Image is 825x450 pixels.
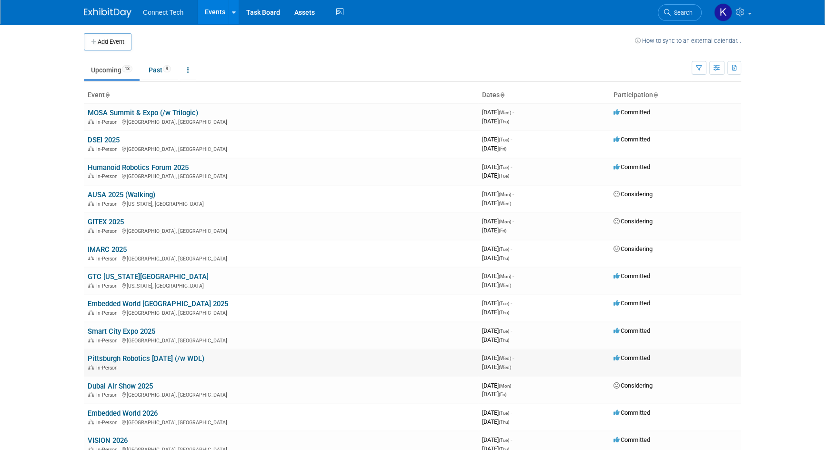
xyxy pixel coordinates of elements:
a: GTC [US_STATE][GEOGRAPHIC_DATA] [88,272,209,281]
span: Committed [614,436,650,443]
img: In-Person Event [88,256,94,260]
a: Smart City Expo 2025 [88,327,155,336]
a: Humanoid Robotics Forum 2025 [88,163,189,172]
img: ExhibitDay [84,8,131,18]
span: In-Person [96,256,121,262]
img: In-Person Event [88,173,94,178]
div: [GEOGRAPHIC_DATA], [GEOGRAPHIC_DATA] [88,418,474,426]
span: - [513,272,514,280]
a: How to sync to an external calendar... [635,37,741,44]
div: [GEOGRAPHIC_DATA], [GEOGRAPHIC_DATA] [88,254,474,262]
span: - [511,300,512,307]
span: In-Person [96,338,121,344]
span: (Mon) [499,274,511,279]
div: [GEOGRAPHIC_DATA], [GEOGRAPHIC_DATA] [88,309,474,316]
a: Dubai Air Show 2025 [88,382,153,390]
span: In-Person [96,228,121,234]
a: Pittsburgh Robotics [DATE] (/w WDL) [88,354,204,363]
span: [DATE] [482,218,514,225]
img: In-Person Event [88,365,94,370]
span: In-Person [96,173,121,180]
th: Event [84,87,478,103]
span: [DATE] [482,382,514,389]
span: (Tue) [499,301,509,306]
span: [DATE] [482,190,514,198]
div: [GEOGRAPHIC_DATA], [GEOGRAPHIC_DATA] [88,336,474,344]
img: In-Person Event [88,392,94,397]
span: - [513,190,514,198]
span: Considering [614,218,653,225]
span: (Tue) [499,173,509,179]
span: (Fri) [499,228,506,233]
span: Considering [614,382,653,389]
span: (Tue) [499,410,509,416]
span: [DATE] [482,281,511,289]
span: [DATE] [482,327,512,334]
span: Connect Tech [143,9,183,16]
div: [GEOGRAPHIC_DATA], [GEOGRAPHIC_DATA] [88,390,474,398]
span: [DATE] [482,118,509,125]
span: - [511,327,512,334]
span: 13 [122,65,132,72]
span: Committed [614,109,650,116]
span: (Thu) [499,256,509,261]
span: (Tue) [499,165,509,170]
span: (Wed) [499,365,511,370]
span: Committed [614,300,650,307]
th: Dates [478,87,610,103]
span: - [511,436,512,443]
span: [DATE] [482,436,512,443]
span: (Fri) [499,392,506,397]
span: [DATE] [482,136,512,143]
a: Sort by Event Name [105,91,110,99]
span: (Wed) [499,201,511,206]
span: Search [671,9,693,16]
span: (Mon) [499,219,511,224]
span: [DATE] [482,172,509,179]
span: - [511,163,512,170]
span: [DATE] [482,409,512,416]
span: In-Person [96,119,121,125]
img: In-Person Event [88,310,94,315]
div: [GEOGRAPHIC_DATA], [GEOGRAPHIC_DATA] [88,172,474,180]
span: [DATE] [482,254,509,261]
span: (Fri) [499,146,506,151]
span: Committed [614,409,650,416]
span: Considering [614,245,653,252]
span: (Thu) [499,310,509,315]
a: Embedded World 2026 [88,409,158,418]
span: In-Person [96,365,121,371]
a: GITEX 2025 [88,218,124,226]
img: Kara Price [714,3,732,21]
span: (Tue) [499,137,509,142]
a: Embedded World [GEOGRAPHIC_DATA] 2025 [88,300,228,308]
span: (Tue) [499,247,509,252]
a: Sort by Participation Type [653,91,658,99]
span: Committed [614,136,650,143]
img: In-Person Event [88,201,94,206]
span: (Mon) [499,383,511,389]
div: [GEOGRAPHIC_DATA], [GEOGRAPHIC_DATA] [88,227,474,234]
span: In-Person [96,420,121,426]
span: - [511,136,512,143]
span: (Thu) [499,420,509,425]
span: [DATE] [482,363,511,370]
span: [DATE] [482,418,509,425]
span: [DATE] [482,300,512,307]
a: Past9 [141,61,178,79]
span: - [511,245,512,252]
a: Search [658,4,702,21]
img: In-Person Event [88,228,94,233]
div: [GEOGRAPHIC_DATA], [GEOGRAPHIC_DATA] [88,145,474,152]
span: [DATE] [482,245,512,252]
span: [DATE] [482,309,509,316]
img: In-Person Event [88,283,94,288]
a: VISION 2026 [88,436,128,445]
span: (Wed) [499,283,511,288]
span: - [511,409,512,416]
span: (Wed) [499,110,511,115]
span: In-Person [96,310,121,316]
a: Upcoming13 [84,61,140,79]
img: In-Person Event [88,119,94,124]
span: [DATE] [482,390,506,398]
